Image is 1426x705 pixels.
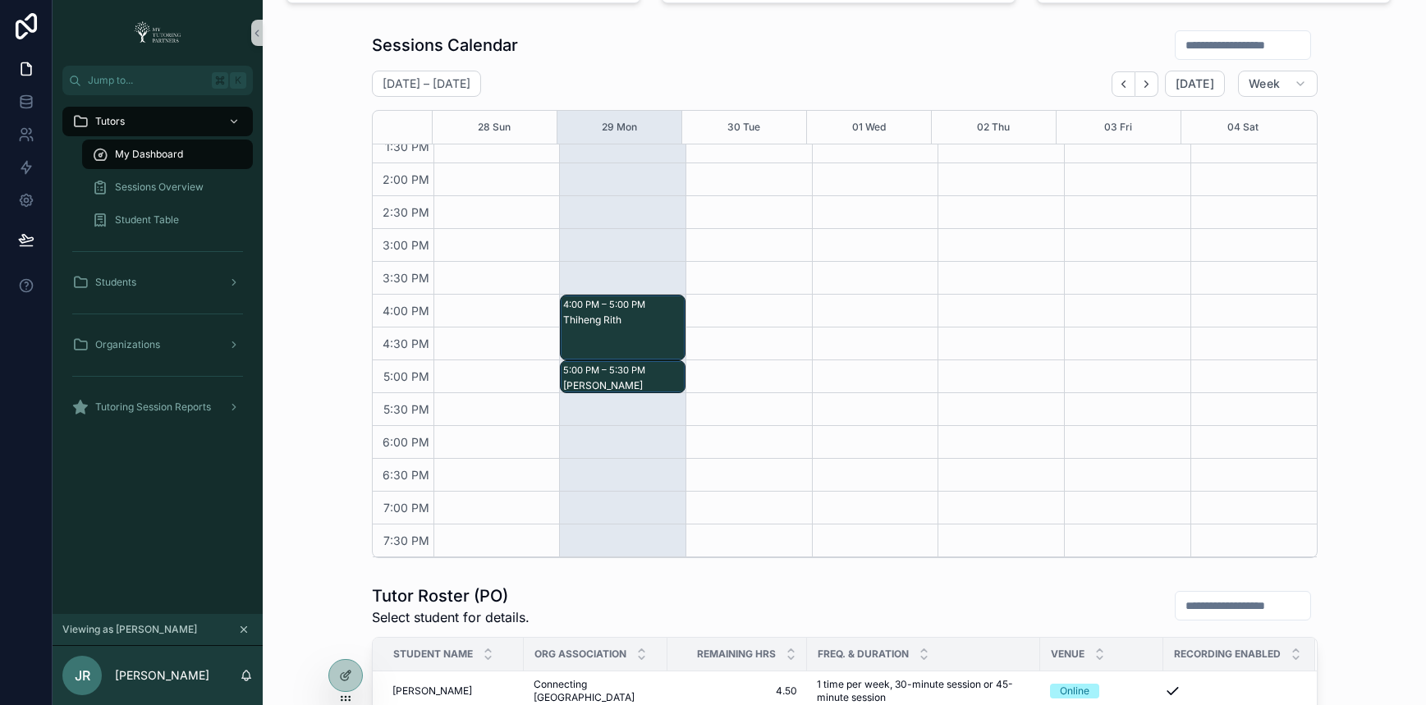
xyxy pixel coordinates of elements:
div: [PERSON_NAME] [563,379,684,392]
a: Students [62,268,253,297]
span: 7:30 PM [379,533,433,547]
button: Back [1112,71,1135,97]
a: 1 time per week, 30-minute session or 45-minute session [817,678,1030,704]
span: Students [95,276,136,289]
span: Select student for details. [372,607,530,627]
span: Tutoring Session Reports [95,401,211,414]
span: Jump to... [88,74,205,87]
div: Thiheng Rith [563,314,684,327]
span: Student Name [393,648,473,661]
div: 4:00 PM – 5:00 PM [563,296,649,313]
span: [DATE] [1176,76,1214,91]
a: Tutors [62,107,253,136]
span: 1:30 PM [381,140,433,153]
div: Online [1060,684,1089,698]
span: Week [1249,76,1280,91]
span: 4:30 PM [378,336,433,350]
span: Organizations [95,338,160,351]
a: 4.50 [677,684,797,698]
span: 7:00 PM [379,501,433,515]
button: 28 Sun [478,111,511,144]
h2: [DATE] – [DATE] [383,76,470,92]
button: 04 Sat [1227,111,1259,144]
a: Organizations [62,330,253,359]
div: 5:00 PM – 5:30 PM [563,362,649,378]
button: [DATE] [1165,71,1225,97]
a: Tutoring Session Reports [62,392,253,422]
button: Week [1238,71,1317,97]
span: 6:30 PM [378,468,433,482]
button: 02 Thu [977,111,1010,144]
a: [PERSON_NAME] [392,684,514,698]
a: Online [1050,684,1153,698]
div: 5:00 PM – 5:30 PM[PERSON_NAME] [561,361,685,392]
span: 3:00 PM [378,238,433,252]
span: 5:00 PM [379,369,433,383]
a: Sessions Overview [82,172,253,202]
a: Connecting [GEOGRAPHIC_DATA] [534,678,658,704]
a: Student Table [82,205,253,235]
button: 01 Wed [852,111,886,144]
span: 3:30 PM [378,271,433,285]
span: Venue [1051,648,1084,661]
span: K [232,74,245,87]
a: My Dashboard [82,140,253,169]
button: Jump to...K [62,66,253,95]
span: Tutors [95,115,125,128]
span: Recording Enabled [1174,648,1281,661]
span: 2:00 PM [378,172,433,186]
button: 03 Fri [1104,111,1132,144]
img: App logo [129,20,186,46]
span: Freq. & Duration [818,648,909,661]
span: My Dashboard [115,148,183,161]
div: 4:00 PM – 5:00 PMThiheng Rith [561,295,685,359]
span: Sessions Overview [115,181,204,194]
span: 4:00 PM [378,304,433,318]
span: Student Table [115,213,179,227]
span: [PERSON_NAME] [392,684,472,698]
span: JR [75,666,90,685]
div: scrollable content [53,95,263,443]
h1: Sessions Calendar [372,34,518,57]
button: 29 Mon [602,111,637,144]
h1: Tutor Roster (PO) [372,584,530,607]
span: Remaining Hrs [697,648,776,661]
span: 5:30 PM [379,402,433,416]
p: [PERSON_NAME] [115,667,209,684]
span: 6:00 PM [378,435,433,449]
button: Next [1135,71,1158,97]
span: 2:30 PM [378,205,433,219]
span: Viewing as [PERSON_NAME] [62,623,197,636]
span: Org Association [534,648,626,661]
button: 30 Tue [727,111,760,144]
